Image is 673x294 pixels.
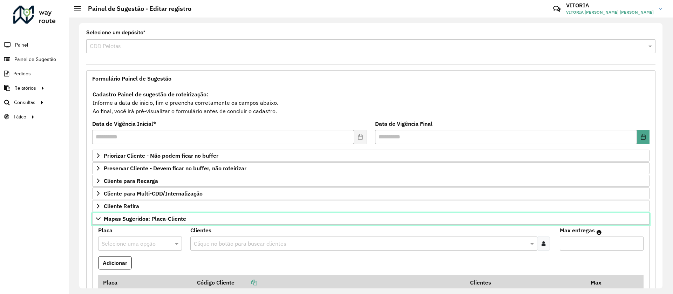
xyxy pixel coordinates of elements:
[375,119,433,128] label: Data de Vigência Final
[92,150,650,162] a: Priorizar Cliente - Não podem ficar no buffer
[14,56,56,63] span: Painel de Sugestão
[98,256,132,269] button: Adicionar
[92,200,650,212] a: Cliente Retira
[597,230,601,235] em: Máximo de clientes que serão colocados na mesma rota com os clientes informados
[192,275,465,290] th: Código Cliente
[92,175,650,187] a: Cliente para Recarga
[14,84,36,92] span: Relatórios
[190,226,211,234] label: Clientes
[549,1,564,16] a: Contato Rápido
[92,213,650,225] a: Mapas Sugeridos: Placa-Cliente
[637,130,650,144] button: Choose Date
[465,275,586,290] th: Clientes
[13,113,26,121] span: Tático
[104,203,139,209] span: Cliente Retira
[104,178,158,184] span: Cliente para Recarga
[566,2,654,9] h3: VITORIA
[81,5,191,13] h2: Painel de Sugestão - Editar registro
[234,279,257,286] a: Copiar
[98,275,192,290] th: Placa
[86,28,145,37] label: Selecione um depósito
[104,216,186,221] span: Mapas Sugeridos: Placa-Cliente
[92,162,650,174] a: Preservar Cliente - Devem ficar no buffer, não roteirizar
[92,76,171,81] span: Formulário Painel de Sugestão
[92,90,650,116] div: Informe a data de inicio, fim e preencha corretamente os campos abaixo. Ao final, você irá pré-vi...
[104,191,203,196] span: Cliente para Multi-CDD/Internalização
[566,9,654,15] span: VITORIA [PERSON_NAME] [PERSON_NAME]
[98,226,113,234] label: Placa
[560,226,595,234] label: Max entregas
[92,187,650,199] a: Cliente para Multi-CDD/Internalização
[14,99,35,106] span: Consultas
[93,91,208,98] strong: Cadastro Painel de sugestão de roteirização:
[586,275,614,290] th: Max
[92,119,156,128] label: Data de Vigência Inicial
[15,41,28,49] span: Painel
[104,165,246,171] span: Preservar Cliente - Devem ficar no buffer, não roteirizar
[13,70,31,77] span: Pedidos
[104,153,218,158] span: Priorizar Cliente - Não podem ficar no buffer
